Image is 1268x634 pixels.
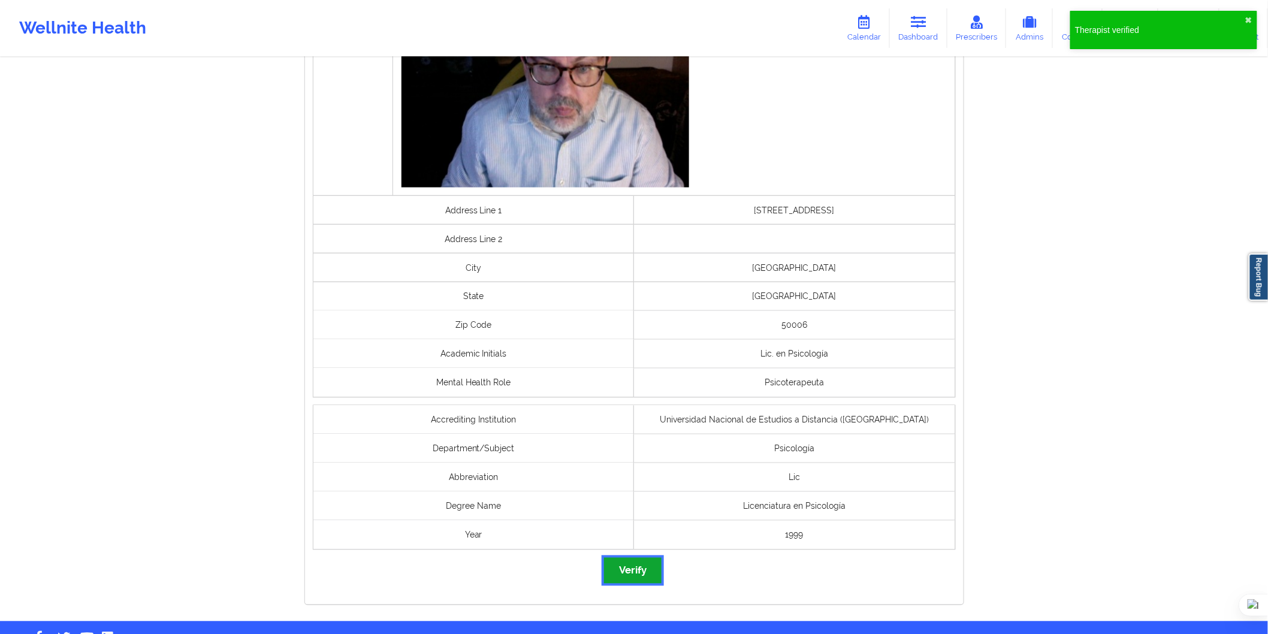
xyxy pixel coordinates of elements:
div: [GEOGRAPHIC_DATA] [634,253,955,282]
div: State [313,282,635,311]
div: Abbreviation [313,463,635,492]
div: Department/Subject [313,434,635,463]
div: Academic Initials [313,340,635,369]
a: Prescribers [947,8,1007,48]
div: Year [313,521,635,550]
div: Accrediting Institution [313,406,635,434]
div: Address Line 1 [313,196,635,225]
a: Dashboard [890,8,947,48]
div: [STREET_ADDRESS] [634,196,955,225]
div: Address Line 2 [313,225,635,253]
a: Admins [1006,8,1053,48]
div: Universidad Nacional de Estudios a Distancia ([GEOGRAPHIC_DATA]) [634,406,955,434]
button: Verify [604,558,662,584]
div: Degree Name [313,492,635,521]
a: Coaches [1053,8,1103,48]
div: Zip Code [313,311,635,340]
a: Calendar [838,8,890,48]
div: City [313,253,635,282]
div: Licenciatura en Psicología [634,492,955,521]
div: [GEOGRAPHIC_DATA] [634,282,955,311]
div: Lic [634,463,955,492]
div: Psicoterapeuta [634,369,955,397]
div: 1999 [634,521,955,550]
div: 50006 [634,311,955,340]
a: Report Bug [1249,253,1268,301]
div: Psicología [634,434,955,463]
div: Therapist verified [1075,24,1245,36]
div: Lic. en Psicología [634,340,955,369]
button: close [1245,16,1252,25]
div: Mental Health Role [313,369,635,397]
